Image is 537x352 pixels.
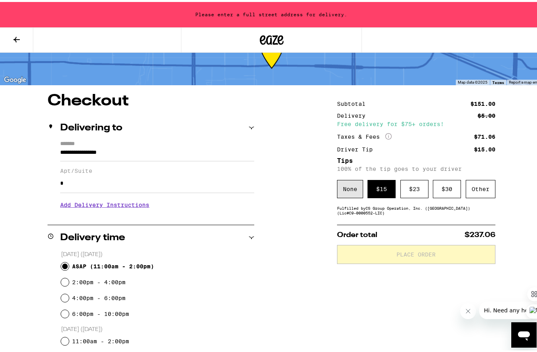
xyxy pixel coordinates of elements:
div: $71.06 [474,132,495,138]
div: Free delivery for $75+ orders! [337,119,495,125]
a: Open this area in Google Maps (opens a new window) [2,73,28,83]
span: Map data ©2025 [458,78,487,82]
img: Google [2,73,28,83]
iframe: Button to launch messaging window [511,320,537,346]
div: $151.00 [470,99,495,105]
p: We'll contact you at [PHONE_NUMBER] when we arrive [60,212,254,218]
p: [DATE] ([DATE]) [61,324,255,331]
h5: Tips [337,156,495,162]
p: 100% of the tip goes to your driver [337,164,495,170]
label: 11:00am - 2:00pm [72,336,129,342]
div: Other [466,178,495,196]
span: Place Order [396,250,436,255]
div: $15.00 [474,145,495,150]
div: Subtotal [337,99,371,105]
div: Fulfilled by CS Group Operation, Inc. ([GEOGRAPHIC_DATA]) (Lic# C9-0000552-LIC ) [337,204,495,213]
div: None [337,178,363,196]
span: Order total [337,230,377,237]
div: $ 30 [433,178,461,196]
label: Apt/Suite [60,166,254,172]
div: Driver Tip [337,145,378,150]
p: [DATE] ([DATE]) [61,249,255,256]
button: Place Order [337,243,495,262]
label: 6:00pm - 10:00pm [72,309,129,315]
iframe: Message from company [479,300,537,317]
div: $ 15 [368,178,396,196]
span: $237.06 [465,230,495,237]
iframe: Close message [460,301,476,317]
h2: Delivery time [60,231,125,241]
div: Taxes & Fees [337,131,392,138]
span: ASAP ( 11:00am - 2:00pm ) [72,261,154,268]
div: $ 23 [400,178,428,196]
h3: Add Delivery Instructions [60,194,254,212]
h2: Delivering to [60,121,122,131]
h1: Checkout [48,91,254,107]
div: Delivery [337,111,371,117]
label: 2:00pm - 4:00pm [72,277,126,283]
label: 4:00pm - 6:00pm [72,293,126,299]
a: Terms [492,78,504,83]
div: $5.00 [478,111,495,117]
